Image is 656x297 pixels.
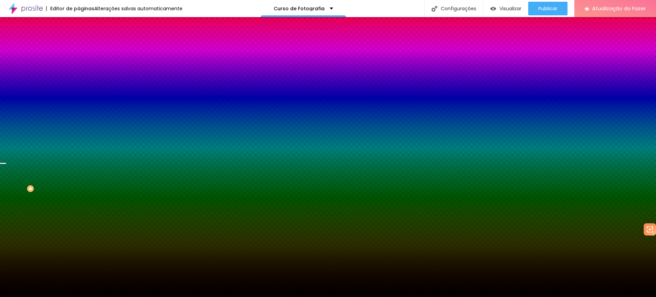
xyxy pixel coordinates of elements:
font: Configurações [441,5,476,12]
font: Atualização do Fazer [592,5,646,12]
img: Ícone [432,6,437,12]
font: Editor de páginas [50,5,94,12]
font: Curso de Fotografia [274,5,325,12]
font: Alterações salvas automaticamente [94,5,182,12]
button: Visualizar [483,2,528,15]
img: view-1.svg [490,6,496,12]
font: Visualizar [500,5,521,12]
button: Publicar [528,2,568,15]
font: Publicar [538,5,557,12]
